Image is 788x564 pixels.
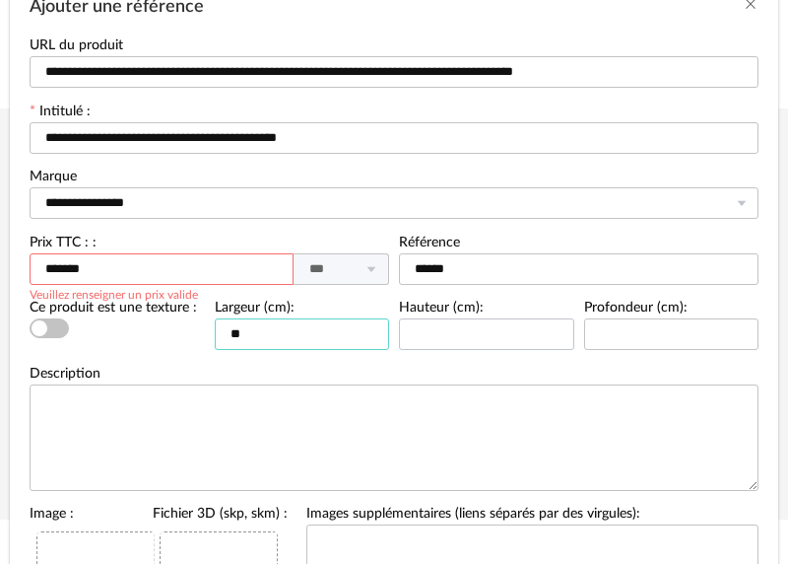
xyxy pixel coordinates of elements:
label: Marque [30,170,77,187]
label: Images supplémentaires (liens séparés par des virgules): [306,507,640,525]
label: Description [30,367,100,385]
label: Fichier 3D (skp, skm) : [153,507,288,525]
label: Référence [399,236,460,253]
label: URL du produit [30,38,123,56]
label: Largeur (cm): [215,301,295,318]
label: Prix TTC : : [30,236,97,249]
div: Veuillez renseigner un prix valide [30,285,198,301]
label: Intitulé : [30,105,91,122]
label: Image : [30,507,74,525]
label: Ce produit est une texture : [30,301,197,318]
label: Hauteur (cm): [399,301,484,318]
label: Profondeur (cm): [584,301,688,318]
